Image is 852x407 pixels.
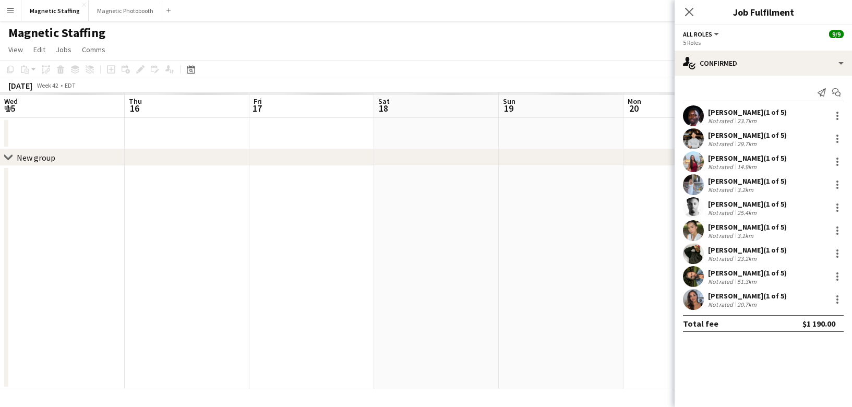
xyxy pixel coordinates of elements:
span: 18 [377,102,390,114]
button: Magnetic Staffing [21,1,89,21]
button: Magnetic Photobooth [89,1,162,21]
span: Thu [129,97,142,106]
div: [PERSON_NAME] (1 of 5) [708,291,787,301]
div: Not rated [708,117,735,125]
div: 14.9km [735,163,759,171]
div: Confirmed [675,51,852,76]
div: 20.7km [735,301,759,308]
div: Not rated [708,255,735,262]
div: New group [17,152,55,163]
span: 17 [252,102,262,114]
h3: Job Fulfilment [675,5,852,19]
span: Jobs [56,45,71,54]
div: 3.2km [735,186,755,194]
a: Comms [78,43,110,56]
div: [PERSON_NAME] (1 of 5) [708,176,787,186]
div: [PERSON_NAME] (1 of 5) [708,268,787,278]
div: [PERSON_NAME] (1 of 5) [708,222,787,232]
span: 9/9 [829,30,844,38]
span: 19 [501,102,515,114]
div: 3.1km [735,232,755,240]
div: Not rated [708,186,735,194]
a: Jobs [52,43,76,56]
div: [PERSON_NAME] (1 of 5) [708,107,787,117]
div: [DATE] [8,80,32,91]
span: Wed [4,97,18,106]
div: [PERSON_NAME] (1 of 5) [708,130,787,140]
span: View [8,45,23,54]
div: [PERSON_NAME] (1 of 5) [708,199,787,209]
span: Sun [503,97,515,106]
div: 25.4km [735,209,759,217]
div: Total fee [683,318,718,329]
div: Not rated [708,140,735,148]
span: Edit [33,45,45,54]
button: All roles [683,30,721,38]
span: Fri [254,97,262,106]
h1: Magnetic Staffing [8,25,105,41]
div: 23.2km [735,255,759,262]
div: Not rated [708,232,735,240]
span: Mon [628,97,641,106]
div: 5 Roles [683,39,844,46]
div: 23.7km [735,117,759,125]
a: View [4,43,27,56]
div: Not rated [708,301,735,308]
div: [PERSON_NAME] (1 of 5) [708,245,787,255]
span: 20 [626,102,641,114]
span: All roles [683,30,712,38]
div: Not rated [708,209,735,217]
div: 29.7km [735,140,759,148]
span: 15 [3,102,18,114]
div: [PERSON_NAME] (1 of 5) [708,153,787,163]
span: Sat [378,97,390,106]
span: Week 42 [34,81,61,89]
div: EDT [65,81,76,89]
span: Comms [82,45,105,54]
div: 51.3km [735,278,759,285]
div: $1 190.00 [802,318,835,329]
a: Edit [29,43,50,56]
div: Not rated [708,278,735,285]
span: 16 [127,102,142,114]
div: Not rated [708,163,735,171]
